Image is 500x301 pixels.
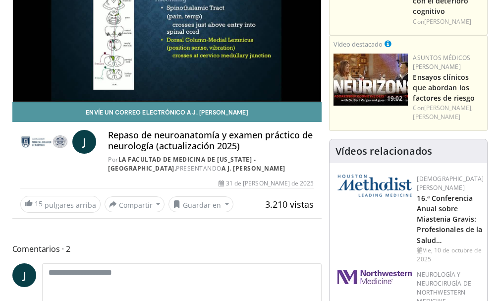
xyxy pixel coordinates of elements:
img: 2a462fb6-9365-492a-ac79-3166a6f924d8.png.150x105_q85_autocrop_double_scale_upscale_version-0.2.jpg [337,270,412,284]
font: J [23,268,26,282]
font: 2 [66,243,70,254]
a: [DEMOGRAPHIC_DATA][PERSON_NAME] [417,175,484,192]
font: Con [413,17,424,26]
a: Envíe un correo electrónico a J. [PERSON_NAME] [12,102,322,122]
font: Envíe un correo electrónico a J. [PERSON_NAME] [86,109,248,116]
a: [PERSON_NAME] [413,113,460,121]
font: Con [413,104,424,112]
img: 1541e73f-d457-4c7d-a135-57e066998777.png.150x105_q85_crop-smart_upscale.jpg [333,54,408,106]
font: pulgares arriba [45,200,96,210]
font: Vídeo destacado [333,40,383,49]
a: A J. [PERSON_NAME] [222,164,285,173]
font: Por [108,155,118,164]
img: 5e4488cc-e109-4a4e-9fd9-73bb9237ee91.png.150x105_q85_autocrop_double_scale_upscale_version-0.2.png [337,175,412,197]
font: Comentarios [12,243,60,254]
a: J [12,263,36,287]
a: J [72,130,96,154]
font: Guardar en [183,200,221,210]
a: [PERSON_NAME] [424,17,471,26]
a: la Facultad de Medicina de [US_STATE] - [GEOGRAPHIC_DATA]. [108,155,256,173]
font: J [83,134,86,149]
button: Guardar en [168,196,233,212]
font: Vídeos relacionados [335,144,432,158]
font: Vie, 10 de octubre de 2025 [417,246,481,263]
img: Facultad de Medicina de Georgia - Universidad de Augusta [20,130,69,154]
a: [PERSON_NAME], [424,104,473,112]
font: 31 de [PERSON_NAME] de 2025 [226,179,314,187]
a: Ensayos clínicos que abordan los factores de riesgo [413,72,475,103]
font: 3.210 vistas [265,198,314,210]
a: 16.ª Conferencia Anual sobre Miastenia Gravis: Profesionales de la Salud… [417,193,482,244]
a: Asuntos médicos [PERSON_NAME] [413,54,470,71]
a: 15 pulgares arriba [20,196,101,213]
font: PRESENTANDO [176,164,222,173]
font: 15 [35,199,43,208]
a: 19:02 [333,54,408,106]
font: 19:02 [387,94,402,103]
button: Compartir [105,196,165,212]
font: Repaso de neuroanatomía y examen práctico de neurología (actualización 2025) [108,129,313,152]
font: Compartir [119,200,153,210]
